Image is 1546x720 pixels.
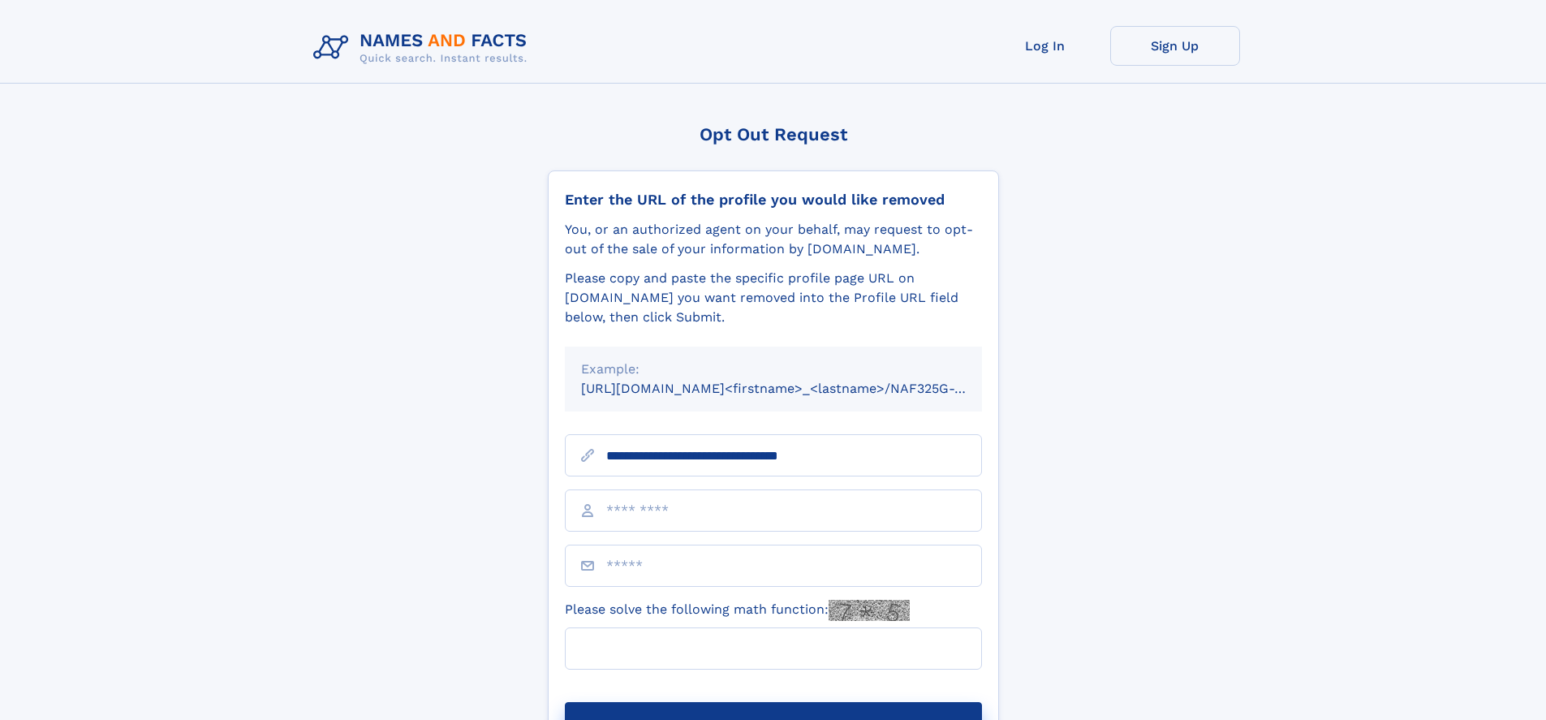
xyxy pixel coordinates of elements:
label: Please solve the following math function: [565,600,910,621]
img: Logo Names and Facts [307,26,540,70]
a: Log In [980,26,1110,66]
div: Enter the URL of the profile you would like removed [565,191,982,209]
div: Example: [581,360,966,379]
a: Sign Up [1110,26,1240,66]
div: Opt Out Request [548,124,999,144]
div: Please copy and paste the specific profile page URL on [DOMAIN_NAME] you want removed into the Pr... [565,269,982,327]
div: You, or an authorized agent on your behalf, may request to opt-out of the sale of your informatio... [565,220,982,259]
small: [URL][DOMAIN_NAME]<firstname>_<lastname>/NAF325G-xxxxxxxx [581,381,1013,396]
